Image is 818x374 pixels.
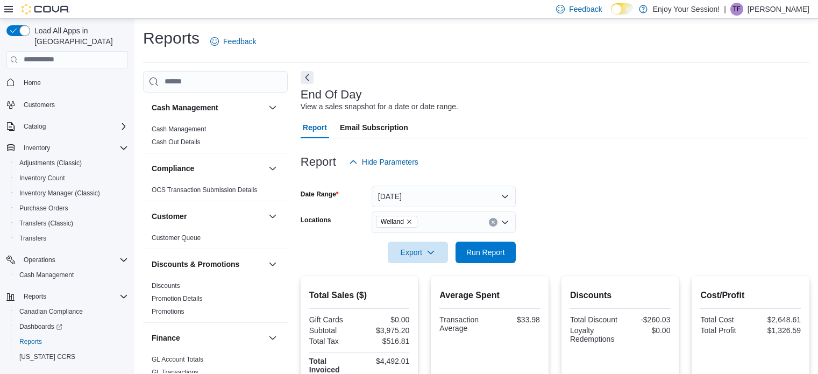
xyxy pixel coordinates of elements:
div: Loyalty Redemptions [570,326,618,343]
div: $0.00 [361,315,409,324]
p: [PERSON_NAME] [748,3,809,16]
span: Purchase Orders [15,202,128,215]
span: Inventory [24,144,50,152]
span: Transfers [19,234,46,243]
span: Transfers (Classic) [15,217,128,230]
button: Customers [2,97,132,112]
p: Enjoy Your Session! [653,3,720,16]
span: Report [303,117,327,138]
span: Promotion Details [152,294,203,303]
span: TF [733,3,741,16]
div: Customer [143,231,288,249]
label: Locations [301,216,331,224]
span: Purchase Orders [19,204,68,213]
button: Catalog [2,119,132,134]
span: Home [24,79,41,87]
strong: Total Invoiced [309,357,340,374]
span: Customer Queue [152,234,201,242]
a: Dashboards [11,319,132,334]
button: Cash Management [11,267,132,283]
button: Inventory [19,142,54,154]
a: Discounts [152,282,180,290]
div: Total Cost [700,315,748,324]
div: $0.00 [622,326,670,335]
button: [DATE] [372,186,516,207]
span: Hide Parameters [362,157,418,167]
div: Toni Fournier [730,3,743,16]
input: Dark Mode [611,3,634,15]
div: Discounts & Promotions [143,279,288,322]
span: Inventory Count [15,172,128,185]
button: Operations [19,253,60,266]
span: Reports [19,337,42,346]
span: Cash Management [15,269,128,281]
button: Export [388,242,448,263]
a: Dashboards [15,320,67,333]
p: | [724,3,726,16]
span: Welland [381,216,404,227]
a: Cash Out Details [152,138,201,146]
button: Run Report [456,242,516,263]
a: GL Account Totals [152,356,203,363]
span: Adjustments (Classic) [19,159,82,167]
a: Transfers [15,232,51,245]
div: View a sales snapshot for a date or date range. [301,101,458,112]
button: Cash Management [266,101,279,114]
span: Canadian Compliance [15,305,128,318]
span: Adjustments (Classic) [15,157,128,170]
span: Cash Management [152,125,206,133]
span: Inventory Count [19,174,65,182]
button: Inventory [2,140,132,156]
span: Transfers [15,232,128,245]
a: [US_STATE] CCRS [15,350,80,363]
div: Total Tax [309,337,357,345]
div: Compliance [143,184,288,201]
span: Run Report [466,247,505,258]
button: Reports [19,290,51,303]
a: Reports [15,335,46,348]
label: Date Range [301,190,339,199]
button: Finance [266,331,279,344]
h3: Report [301,156,336,168]
button: Transfers [11,231,132,246]
span: Catalog [24,122,46,131]
a: OCS Transaction Submission Details [152,186,258,194]
button: Inventory Manager (Classic) [11,186,132,201]
a: Adjustments (Classic) [15,157,86,170]
h1: Reports [143,27,200,49]
span: Customers [24,101,55,109]
h2: Cost/Profit [700,289,801,302]
a: Purchase Orders [15,202,73,215]
a: Transfers (Classic) [15,217,77,230]
h2: Total Sales ($) [309,289,410,302]
button: [US_STATE] CCRS [11,349,132,364]
button: Reports [11,334,132,349]
span: Customers [19,98,128,111]
h2: Average Spent [439,289,540,302]
span: Operations [19,253,128,266]
span: Email Subscription [340,117,408,138]
button: Inventory Count [11,171,132,186]
span: Transfers (Classic) [19,219,73,228]
button: Remove Welland from selection in this group [406,218,412,225]
span: Dashboards [19,322,62,331]
span: Export [394,242,442,263]
a: Customer Queue [152,234,201,242]
a: Inventory Count [15,172,69,185]
div: Transaction Average [439,315,487,333]
button: Reports [2,289,132,304]
a: Feedback [206,31,260,52]
button: Compliance [152,163,264,174]
button: Purchase Orders [11,201,132,216]
button: Compliance [266,162,279,175]
button: Cash Management [152,102,264,113]
span: Cash Management [19,271,74,279]
div: $3,975.20 [361,326,409,335]
span: Reports [15,335,128,348]
button: Discounts & Promotions [152,259,264,270]
span: Inventory Manager (Classic) [15,187,128,200]
a: Home [19,76,45,89]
